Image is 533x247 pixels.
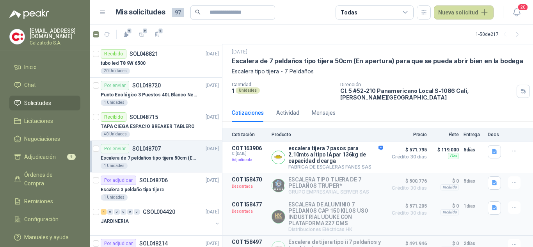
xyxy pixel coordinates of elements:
[432,145,459,155] p: $ 119.000
[276,108,299,117] div: Actividad
[101,176,136,185] div: Por adjudicar
[101,123,195,130] p: TAPA CIEGA ESPACIO BREAKER TABLERO
[24,81,36,89] span: Chat
[114,209,120,215] div: 0
[232,87,234,94] p: 1
[101,91,198,99] p: Punto Ecológico 3 Puestos 40L Blanco Negro Verde Con Tapa
[24,215,59,224] span: Configuración
[101,100,128,106] div: 1 Unidades
[232,57,523,65] p: Escalera de 7 peldaños tipo tijera 50cm (En apertura) para que se pueda abrir bien en la bodega
[9,9,49,19] img: Logo peakr
[464,145,483,155] p: 5 días
[67,154,76,160] span: 9
[10,29,25,44] img: Company Logo
[9,194,80,209] a: Remisiones
[488,132,503,137] p: Docs
[288,189,383,195] p: GRUPO EMPRESARIAL SERVER SAS
[388,132,427,137] p: Precio
[30,41,80,45] p: Calzatodo S.A.
[24,153,56,161] span: Adjudicación
[151,28,163,41] button: 9
[236,87,260,94] div: Unidades
[139,178,168,183] p: SOL048706
[143,209,175,215] p: GSOL004420
[232,132,267,137] p: Cotización
[9,114,80,128] a: Licitaciones
[24,63,37,71] span: Inicio
[115,7,165,18] h1: Mis solicitudes
[121,209,126,215] div: 0
[232,108,264,117] div: Cotizaciones
[464,176,483,186] p: 5 días
[448,153,459,159] div: Flex
[130,114,158,120] p: SOL048715
[127,28,132,34] span: 9
[388,145,427,155] span: $ 571.795
[232,183,267,190] p: Descartada
[288,145,383,164] p: escalera tijera 7 pasos para 2.10mts al tipo IA par 136kg de capacidad d carga
[510,5,524,20] button: 20
[288,226,383,232] p: Distribuciones Eléctricas HK
[24,171,73,188] span: Órdenes de Compra
[127,209,133,215] div: 0
[9,96,80,110] a: Solicitudes
[476,28,524,41] div: 1 - 50 de 217
[312,108,336,117] div: Mensajes
[441,209,459,215] div: Incluido
[134,209,140,215] div: 0
[232,176,267,183] p: COT158470
[432,132,459,137] p: Flete
[90,109,222,141] a: RecibidoSOL048715[DATE] TAPA CIEGA ESPACIO BREAKER TABLERO40 Unidades
[101,163,128,169] div: 1 Unidades
[340,82,513,87] p: Dirección
[90,172,222,204] a: Por adjudicarSOL048706[DATE] Escalera 3 peldaño tipo tijera1 Unidades
[517,4,528,11] span: 20
[101,155,198,162] p: Escalera de 7 peldaños tipo tijera 50cm (En apertura) para que se pueda abrir bien en la bodega
[272,132,383,137] p: Producto
[206,114,219,121] p: [DATE]
[232,208,267,215] p: Descartada
[388,155,427,159] span: Crédito 30 días
[232,82,334,87] p: Cantidad
[206,50,219,58] p: [DATE]
[195,9,201,15] span: search
[24,99,51,107] span: Solicitudes
[30,28,80,39] p: [EMAIL_ADDRESS][DOMAIN_NAME]
[206,82,219,89] p: [DATE]
[101,81,129,90] div: Por enviar
[9,212,80,227] a: Configuración
[9,149,80,164] a: Adjudicación9
[206,208,219,216] p: [DATE]
[158,28,163,34] span: 9
[130,51,158,57] p: SOL048821
[388,211,427,215] span: Crédito 30 días
[272,151,285,164] img: Company Logo
[232,201,267,208] p: COT158477
[9,167,80,191] a: Órdenes de Compra
[101,112,126,122] div: Recibido
[288,176,383,189] p: ESCALERA TIPO TIJERA DE 7 PELDAÑOS TRUPER*
[272,179,285,192] img: Company Logo
[464,132,483,137] p: Entrega
[90,46,222,78] a: RecibidoSOL048821[DATE] tubo led T8 9W 650020 Unidades
[388,186,427,190] span: Crédito 30 días
[288,201,383,226] p: ESCALERA DE ALUMINIO 7 PELDANOS CAP 150 KILOS USO INDUSTRIAL UDUKE CON PLATAFORMA 227 CMS
[120,28,132,41] button: 9
[9,78,80,92] a: Chat
[142,28,148,34] span: 9
[139,241,168,246] p: SOL048214
[101,218,129,225] p: JARDINERIA
[206,177,219,184] p: [DATE]
[107,209,113,215] div: 0
[101,131,130,137] div: 40 Unidades
[9,60,80,75] a: Inicio
[288,164,383,170] p: FABRICA DE ESCALERAS FANES SAS
[101,186,163,194] p: Escalera 3 peldaño tipo tijera
[172,8,184,17] span: 97
[90,141,222,172] a: Por enviarSOL048707[DATE] Escalera de 7 peldaños tipo tijera 50cm (En apertura) para que se pueda...
[24,117,53,125] span: Licitaciones
[24,233,69,242] span: Manuales y ayuda
[24,197,53,206] span: Remisiones
[441,184,459,190] div: Incluido
[101,209,107,215] div: 4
